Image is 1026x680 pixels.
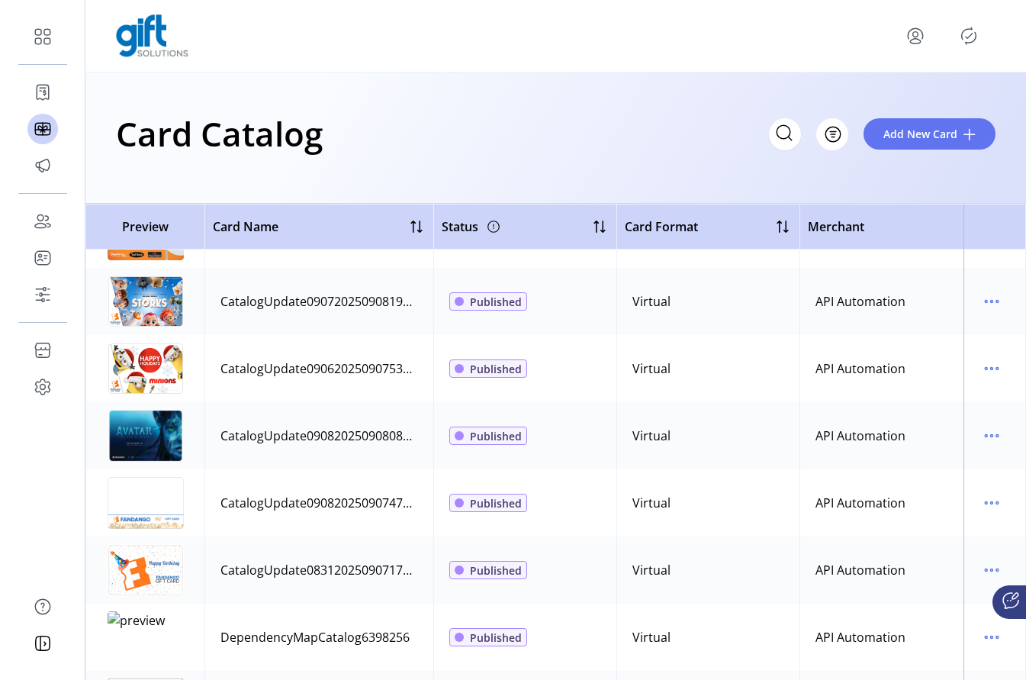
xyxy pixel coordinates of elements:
[903,24,928,48] button: menu
[220,292,418,311] div: CatalogUpdate09072025090819500
[470,428,522,444] span: Published
[815,292,905,311] div: API Automation
[808,218,864,236] span: Merchant
[632,427,671,445] div: Virtual
[979,491,1004,515] button: menu
[116,15,188,57] img: logo
[220,359,418,378] div: CatalogUpdate09062025090753167
[815,427,905,445] div: API Automation
[632,628,671,646] div: Virtual
[957,24,981,48] button: Publisher Panel
[979,356,1004,381] button: menu
[470,361,522,377] span: Published
[108,343,184,395] img: preview
[108,611,184,663] img: preview
[108,544,184,596] img: preview
[816,118,848,150] button: Filter Button
[769,118,801,150] input: Search
[108,276,184,327] img: preview
[94,218,197,236] span: Preview
[632,494,671,512] div: Virtual
[470,495,522,511] span: Published
[470,630,522,646] span: Published
[632,359,671,378] div: Virtual
[220,494,418,512] div: CatalogUpdate09082025090747245
[979,289,1004,314] button: menu
[442,214,503,239] div: Status
[815,494,905,512] div: API Automation
[220,427,418,445] div: CatalogUpdate09082025090808337
[632,561,671,579] div: Virtual
[470,562,522,578] span: Published
[108,410,184,462] img: preview
[979,625,1004,649] button: menu
[213,218,278,236] span: Card Name
[470,294,522,310] span: Published
[815,628,905,646] div: API Automation
[815,359,905,378] div: API Automation
[625,218,698,236] span: Card Format
[864,118,995,150] button: Add New Card
[220,628,410,646] div: DependencyMapCatalog6398256
[116,107,323,160] h1: Card Catalog
[632,292,671,311] div: Virtual
[220,561,418,579] div: CatalogUpdate08312025090717089
[979,558,1004,582] button: menu
[815,561,905,579] div: API Automation
[883,126,957,142] span: Add New Card
[108,477,184,529] img: preview
[979,424,1004,448] button: menu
